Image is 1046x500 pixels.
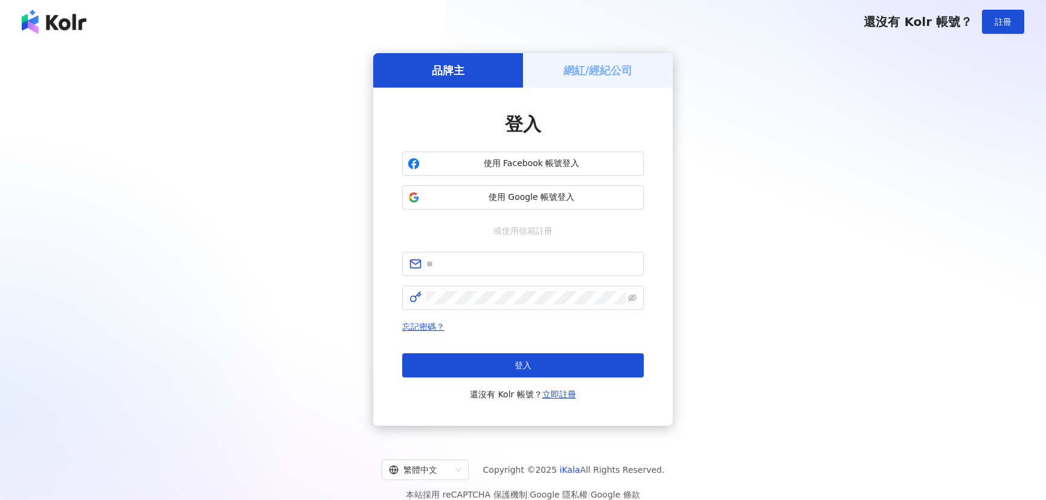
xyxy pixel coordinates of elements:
button: 註冊 [982,10,1024,34]
span: Copyright © 2025 All Rights Reserved. [483,463,665,477]
span: 使用 Google 帳號登入 [425,191,638,204]
a: Google 隱私權 [530,490,588,499]
span: 還沒有 Kolr 帳號？ [470,387,576,402]
button: 使用 Google 帳號登入 [402,185,644,210]
span: | [588,490,591,499]
span: 使用 Facebook 帳號登入 [425,158,638,170]
a: 忘記密碼？ [402,322,444,332]
button: 登入 [402,353,644,377]
h5: 品牌主 [432,63,464,78]
span: 或使用信箱註冊 [485,224,561,237]
h5: 網紅/經紀公司 [563,63,633,78]
a: 立即註冊 [542,389,576,399]
button: 使用 Facebook 帳號登入 [402,152,644,176]
span: 還沒有 Kolr 帳號？ [864,14,972,29]
span: 註冊 [995,17,1012,27]
span: 登入 [515,361,531,370]
img: logo [22,10,86,34]
span: eye-invisible [628,293,637,302]
span: | [527,490,530,499]
div: 繁體中文 [389,460,451,479]
a: Google 條款 [591,490,640,499]
span: 登入 [505,114,541,135]
a: iKala [560,465,580,475]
